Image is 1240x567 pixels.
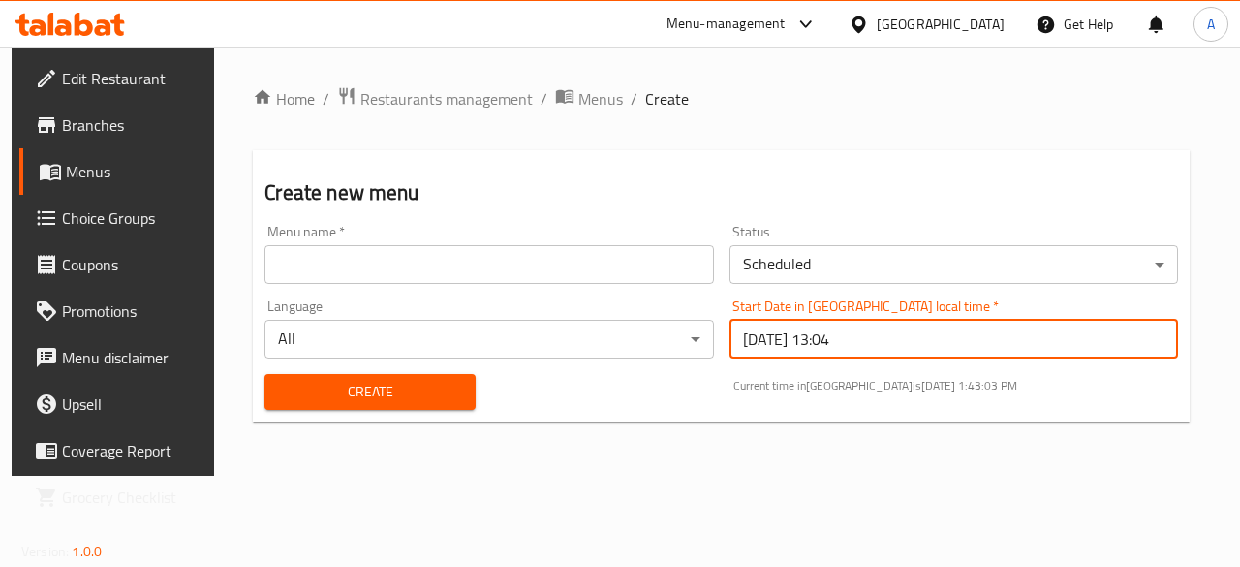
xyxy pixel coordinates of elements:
[19,288,219,334] a: Promotions
[541,87,547,110] li: /
[323,87,329,110] li: /
[19,381,219,427] a: Upsell
[62,113,203,137] span: Branches
[62,299,203,323] span: Promotions
[729,245,1178,284] div: Scheduled
[19,148,219,195] a: Menus
[19,102,219,148] a: Branches
[578,87,623,110] span: Menus
[360,87,533,110] span: Restaurants management
[62,486,203,509] span: Grocery Checklist
[19,334,219,381] a: Menu disclaimer
[631,87,637,110] li: /
[62,253,203,276] span: Coupons
[264,374,476,410] button: Create
[264,178,1178,207] h2: Create new menu
[280,380,460,404] span: Create
[19,195,219,241] a: Choice Groups
[264,245,713,284] input: Please enter Menu name
[62,439,203,462] span: Coverage Report
[19,55,219,102] a: Edit Restaurant
[253,86,1190,111] nav: breadcrumb
[877,14,1005,35] div: [GEOGRAPHIC_DATA]
[19,241,219,288] a: Coupons
[337,86,533,111] a: Restaurants management
[19,474,219,520] a: Grocery Checklist
[21,539,69,564] span: Version:
[645,87,689,110] span: Create
[733,377,1178,394] p: Current time in [GEOGRAPHIC_DATA] is [DATE] 1:43:03 PM
[555,86,623,111] a: Menus
[62,346,203,369] span: Menu disclaimer
[253,87,315,110] a: Home
[66,160,203,183] span: Menus
[264,320,713,359] div: All
[666,13,786,36] div: Menu-management
[1207,14,1215,35] span: A
[19,427,219,474] a: Coverage Report
[62,393,203,416] span: Upsell
[62,67,203,90] span: Edit Restaurant
[62,206,203,230] span: Choice Groups
[72,539,102,564] span: 1.0.0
